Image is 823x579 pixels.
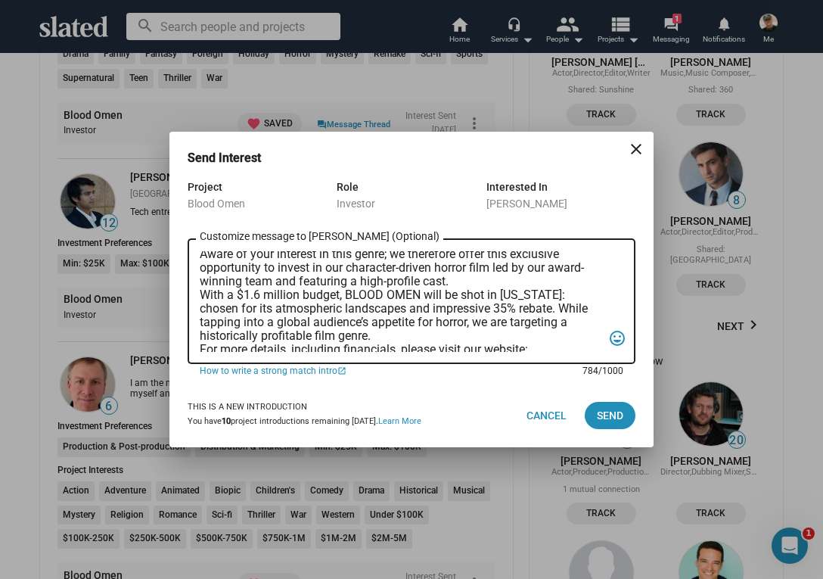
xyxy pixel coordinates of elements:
[582,366,623,378] mat-hint: 784/1000
[188,416,421,428] div: You have project introductions remaining [DATE].
[188,150,282,166] h3: Send Interest
[188,196,337,211] div: Blood Omen
[337,178,486,196] div: Role
[486,196,635,211] div: [PERSON_NAME]
[514,402,579,429] button: Cancel
[608,327,626,350] mat-icon: tag_faces
[597,402,623,429] span: Send
[200,364,572,378] a: How to write a strong match intro
[585,402,635,429] button: Send
[526,402,567,429] span: Cancel
[627,140,645,158] mat-icon: close
[337,366,346,378] mat-icon: open_in_new
[188,178,337,196] div: Project
[337,196,486,211] div: Investor
[222,416,231,426] b: 10
[486,178,635,196] div: Interested In
[188,402,307,412] strong: This is a new introduction
[378,416,421,426] a: Learn More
